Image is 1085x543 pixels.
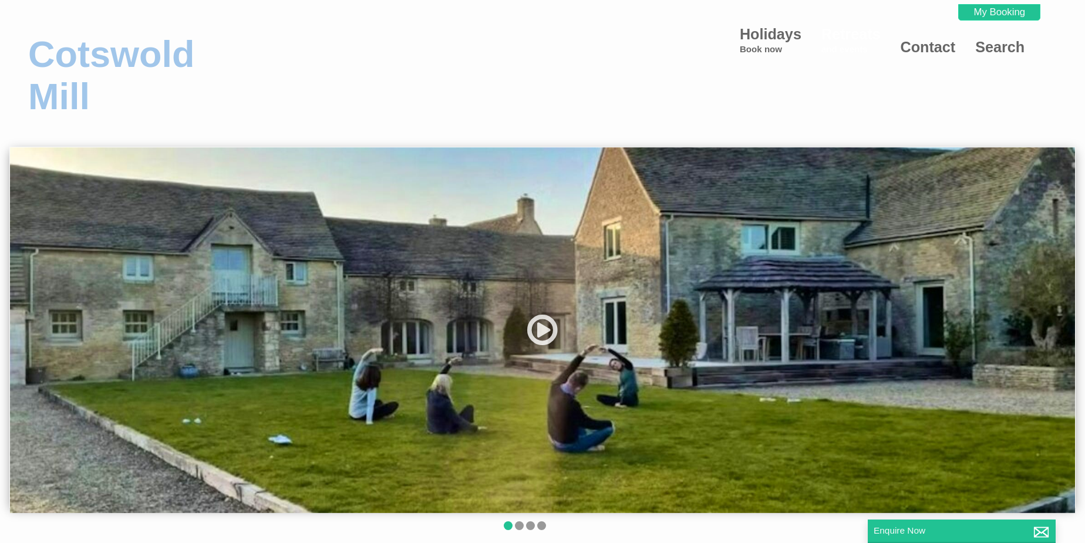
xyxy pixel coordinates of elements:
[740,26,801,54] a: HolidaysBook now
[975,39,1025,56] a: Search
[821,44,881,54] small: and events
[874,525,1050,536] p: Enquire Now
[958,4,1040,21] a: My Booking
[16,21,134,129] a: Cotswold Mill
[900,39,955,56] a: Contact
[28,33,263,117] h1: Cotswold Mill
[740,44,801,54] small: Book now
[821,26,881,54] a: Retreatsand events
